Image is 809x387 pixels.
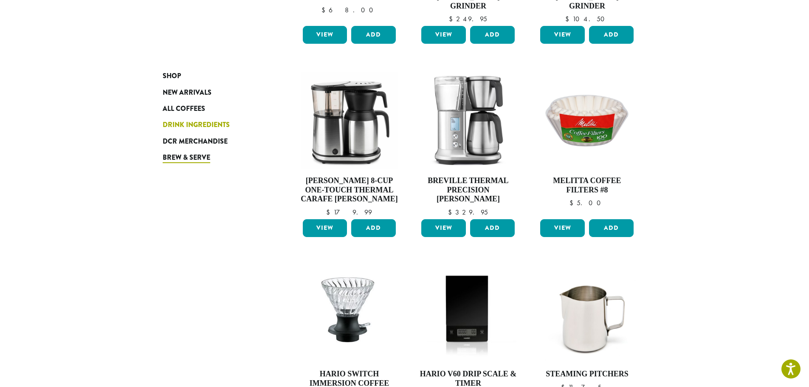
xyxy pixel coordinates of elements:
button: Add [470,26,515,44]
span: $ [326,208,333,217]
bdi: 329.95 [448,208,488,217]
a: View [540,219,585,237]
span: $ [449,14,456,23]
img: Melitta-Filters-Drip-Brewers.png [538,72,636,169]
img: Bonavita-Brewer-02-scaled-e1698354204509.jpg [300,72,398,169]
span: Brew & Serve [163,153,210,163]
span: $ [448,208,455,217]
img: DP3266.20-oz.01.default.png [538,265,636,363]
h4: Steaming Pitchers [538,370,636,379]
button: Add [470,219,515,237]
span: $ [321,6,329,14]
a: View [540,26,585,44]
h4: Melitta Coffee Filters #8 [538,176,636,195]
a: Melitta Coffee Filters #8 $5.00 [538,72,636,216]
img: Breville-Precision-Brewer-unit.jpg [419,72,517,169]
a: Drink Ingredients [163,117,265,133]
bdi: 68.00 [321,6,377,14]
a: Shop [163,68,265,84]
h4: Breville Thermal Precision [PERSON_NAME] [419,176,517,204]
span: New Arrivals [163,88,211,98]
a: Brew & Serve [163,150,265,166]
span: All Coffees [163,104,205,114]
bdi: 104.50 [565,14,609,23]
span: Drink Ingredients [163,120,230,130]
a: New Arrivals [163,84,265,100]
a: Breville Thermal Precision [PERSON_NAME] $329.95 [419,72,517,216]
span: $ [569,198,577,207]
img: Switch-Immersion-Coffee-Dripper-02.jpg [300,266,398,362]
bdi: 179.99 [326,208,372,217]
a: View [303,219,347,237]
bdi: 5.00 [569,198,605,207]
h4: [PERSON_NAME] 8-Cup One-Touch Thermal Carafe [PERSON_NAME] [301,176,398,204]
button: Add [589,26,634,44]
button: Add [589,219,634,237]
a: View [421,219,466,237]
img: Hario-V60-Scale-300x300.jpg [419,265,517,363]
a: View [421,26,466,44]
a: [PERSON_NAME] 8-Cup One-Touch Thermal Carafe [PERSON_NAME] $179.99 [301,72,398,216]
a: DCR Merchandise [163,133,265,150]
bdi: 249.95 [449,14,487,23]
button: Add [351,26,396,44]
span: $ [565,14,572,23]
a: View [303,26,347,44]
button: Add [351,219,396,237]
span: DCR Merchandise [163,136,228,147]
a: All Coffees [163,101,265,117]
span: Shop [163,71,181,82]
